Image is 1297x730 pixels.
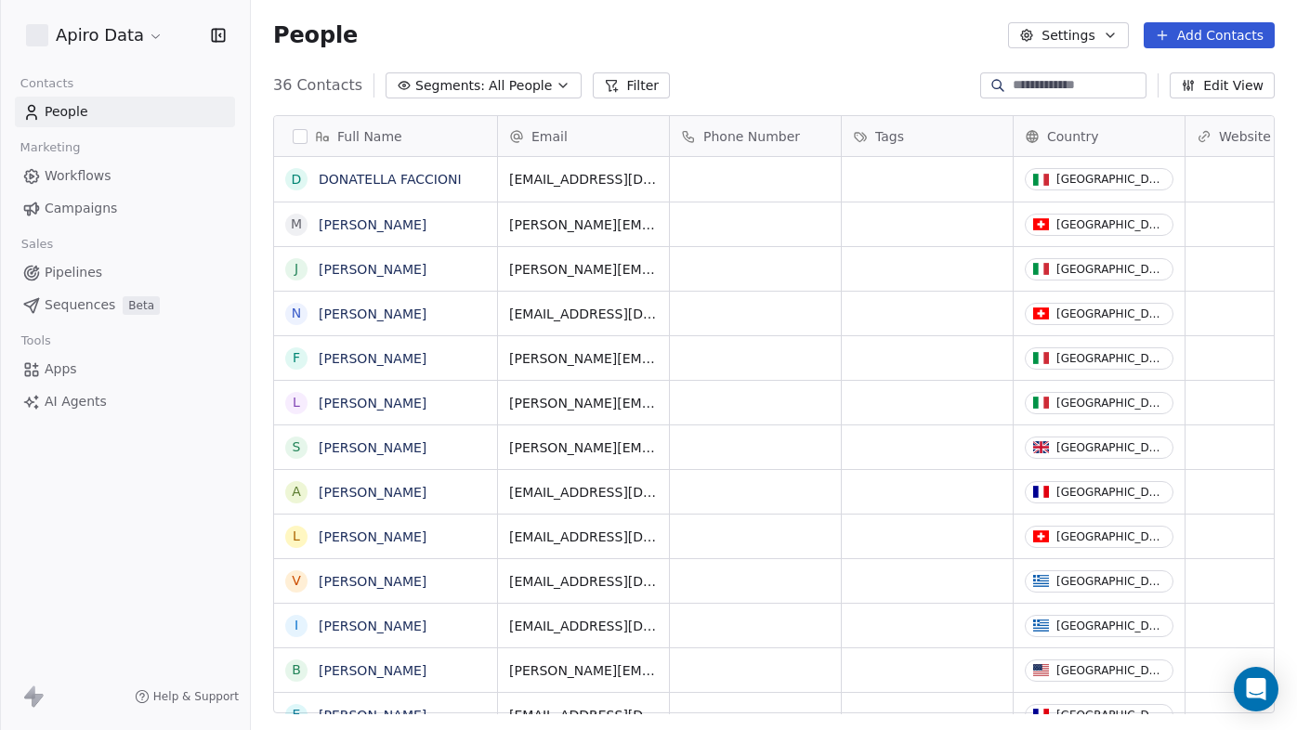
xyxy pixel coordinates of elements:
[15,354,235,385] a: Apps
[45,166,111,186] span: Workflows
[274,157,498,714] div: grid
[274,116,497,156] div: Full Name
[337,127,402,146] span: Full Name
[1056,619,1165,632] div: [GEOGRAPHIC_DATA]
[319,217,426,232] a: [PERSON_NAME]
[509,617,658,635] span: [EMAIL_ADDRESS][DOMAIN_NAME]
[15,290,235,320] a: SequencesBeta
[1008,22,1128,48] button: Settings
[319,574,426,589] a: [PERSON_NAME]
[319,396,426,411] a: [PERSON_NAME]
[319,663,426,678] a: [PERSON_NAME]
[509,706,658,724] span: [EMAIL_ADDRESS][DOMAIN_NAME]
[531,127,568,146] span: Email
[1056,352,1165,365] div: [GEOGRAPHIC_DATA]
[273,74,362,97] span: 36 Contacts
[1056,173,1165,186] div: [GEOGRAPHIC_DATA]
[295,259,298,279] div: J
[45,392,107,411] span: AI Agents
[295,616,298,635] div: I
[45,263,102,282] span: Pipelines
[45,359,77,379] span: Apps
[319,708,426,723] a: [PERSON_NAME]
[509,528,658,546] span: [EMAIL_ADDRESS][DOMAIN_NAME]
[1056,664,1165,677] div: [GEOGRAPHIC_DATA]
[1056,709,1165,722] div: [GEOGRAPHIC_DATA]
[15,386,235,417] a: AI Agents
[45,199,117,218] span: Campaigns
[509,170,658,189] span: [EMAIL_ADDRESS][DOMAIN_NAME]
[135,689,239,704] a: Help & Support
[319,306,426,321] a: [PERSON_NAME]
[509,661,658,680] span: [PERSON_NAME][EMAIL_ADDRESS][DOMAIN_NAME]
[291,215,302,234] div: M
[498,116,669,156] div: Email
[1056,307,1165,320] div: [GEOGRAPHIC_DATA]
[509,305,658,323] span: [EMAIL_ADDRESS][DOMAIN_NAME]
[1144,22,1275,48] button: Add Contacts
[319,351,426,366] a: [PERSON_NAME]
[12,70,82,98] span: Contacts
[1056,397,1165,410] div: [GEOGRAPHIC_DATA]
[1170,72,1275,98] button: Edit View
[842,116,1013,156] div: Tags
[1056,530,1165,543] div: [GEOGRAPHIC_DATA]
[1056,575,1165,588] div: [GEOGRAPHIC_DATA]
[670,116,841,156] div: Phone Number
[292,482,301,502] div: A
[293,437,301,457] div: S
[319,262,426,277] a: [PERSON_NAME]
[509,438,658,457] span: [PERSON_NAME][EMAIL_ADDRESS][PERSON_NAME][DOMAIN_NAME]
[273,21,358,49] span: People
[1219,127,1271,146] span: Website
[1014,116,1185,156] div: Country
[319,172,462,187] a: DONATELLA FACCIONI
[293,348,300,368] div: F
[293,705,301,724] div: E
[319,485,426,500] a: [PERSON_NAME]
[293,393,300,412] div: L
[12,134,88,162] span: Marketing
[509,260,658,279] span: [PERSON_NAME][EMAIL_ADDRESS][DOMAIN_NAME]
[292,571,301,591] div: V
[13,230,61,258] span: Sales
[22,20,167,51] button: Apiro Data
[593,72,670,98] button: Filter
[56,23,144,47] span: Apiro Data
[45,102,88,122] span: People
[1047,127,1099,146] span: Country
[292,170,302,189] div: D
[509,394,658,412] span: [PERSON_NAME][EMAIL_ADDRESS][PERSON_NAME][DOMAIN_NAME]
[509,215,658,234] span: [PERSON_NAME][EMAIL_ADDRESS][DOMAIN_NAME]
[292,660,301,680] div: B
[15,97,235,127] a: People
[15,193,235,224] a: Campaigns
[153,689,239,704] span: Help & Support
[415,76,485,96] span: Segments:
[319,440,426,455] a: [PERSON_NAME]
[489,76,552,96] span: All People
[1056,486,1165,499] div: [GEOGRAPHIC_DATA]
[123,296,160,315] span: Beta
[1056,263,1165,276] div: [GEOGRAPHIC_DATA]
[1234,667,1278,711] div: Open Intercom Messenger
[15,161,235,191] a: Workflows
[509,572,658,591] span: [EMAIL_ADDRESS][DOMAIN_NAME]
[293,527,300,546] div: L
[509,349,658,368] span: [PERSON_NAME][EMAIL_ADDRESS][PERSON_NAME][DOMAIN_NAME]
[703,127,800,146] span: Phone Number
[45,295,115,315] span: Sequences
[1056,441,1165,454] div: [GEOGRAPHIC_DATA]
[1056,218,1165,231] div: [GEOGRAPHIC_DATA]
[292,304,301,323] div: N
[13,327,59,355] span: Tools
[509,483,658,502] span: [EMAIL_ADDRESS][DOMAIN_NAME]
[875,127,904,146] span: Tags
[319,619,426,633] a: [PERSON_NAME]
[15,257,235,288] a: Pipelines
[319,529,426,544] a: [PERSON_NAME]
